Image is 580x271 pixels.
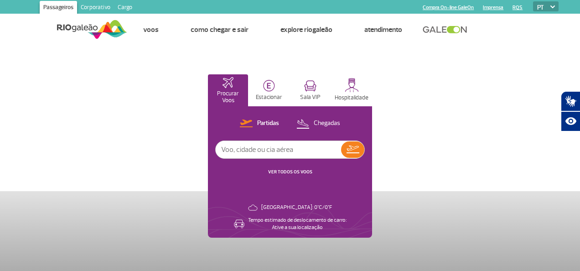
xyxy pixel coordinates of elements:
button: Abrir recursos assistivos. [561,111,580,131]
input: Voo, cidade ou cia aérea [216,141,341,158]
p: Procurar Voos [212,90,243,104]
button: Procurar Voos [208,74,248,106]
p: Partidas [257,119,279,128]
button: Sala VIP [290,74,330,106]
a: Corporativo [77,1,114,16]
p: Hospitalidade [335,94,368,101]
button: VER TODOS OS VOOS [265,168,315,176]
a: Cargo [114,1,136,16]
p: Sala VIP [300,94,321,101]
button: Hospitalidade [331,74,372,106]
img: vipRoom.svg [304,80,316,92]
button: Chegadas [294,118,343,130]
img: airplaneHomeActive.svg [223,77,233,88]
button: Abrir tradutor de língua de sinais. [561,91,580,111]
a: Voos [143,25,159,34]
a: Passageiros [40,1,77,16]
a: RQS [513,5,523,10]
button: Partidas [237,118,282,130]
a: Atendimento [364,25,402,34]
p: Tempo estimado de deslocamento de carro: Ative a sua localização [248,217,347,231]
a: Imprensa [483,5,503,10]
p: Estacionar [256,94,282,101]
img: carParkingHome.svg [263,80,275,92]
img: hospitality.svg [345,78,359,92]
div: Plugin de acessibilidade da Hand Talk. [561,91,580,131]
a: Como chegar e sair [191,25,249,34]
a: Explore RIOgaleão [280,25,332,34]
p: Chegadas [314,119,340,128]
a: Compra On-line GaleOn [423,5,474,10]
button: Estacionar [249,74,289,106]
p: [GEOGRAPHIC_DATA]: 0°C/0°F [261,204,332,211]
a: VER TODOS OS VOOS [268,169,312,175]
